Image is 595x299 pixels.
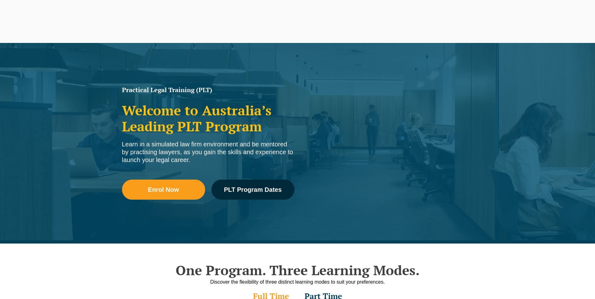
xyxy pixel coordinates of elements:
[122,102,295,134] h2: Welcome to Australia’s Leading PLT Program
[224,186,282,193] span: PLT Program Dates
[122,180,205,200] a: Enrol Now
[119,262,476,278] h2: One Program. Three Learning Modes.
[122,140,295,164] div: Learn in a simulated law firm environment and be mentored by practising lawyers, as you gain the ...
[122,87,295,93] h1: Practical Legal Training (PLT)
[148,186,179,193] span: Enrol Now
[211,180,295,200] a: PLT Program Dates
[119,278,476,286] div: Discover the flexibility of three distinct learning modes to suit your preferences.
